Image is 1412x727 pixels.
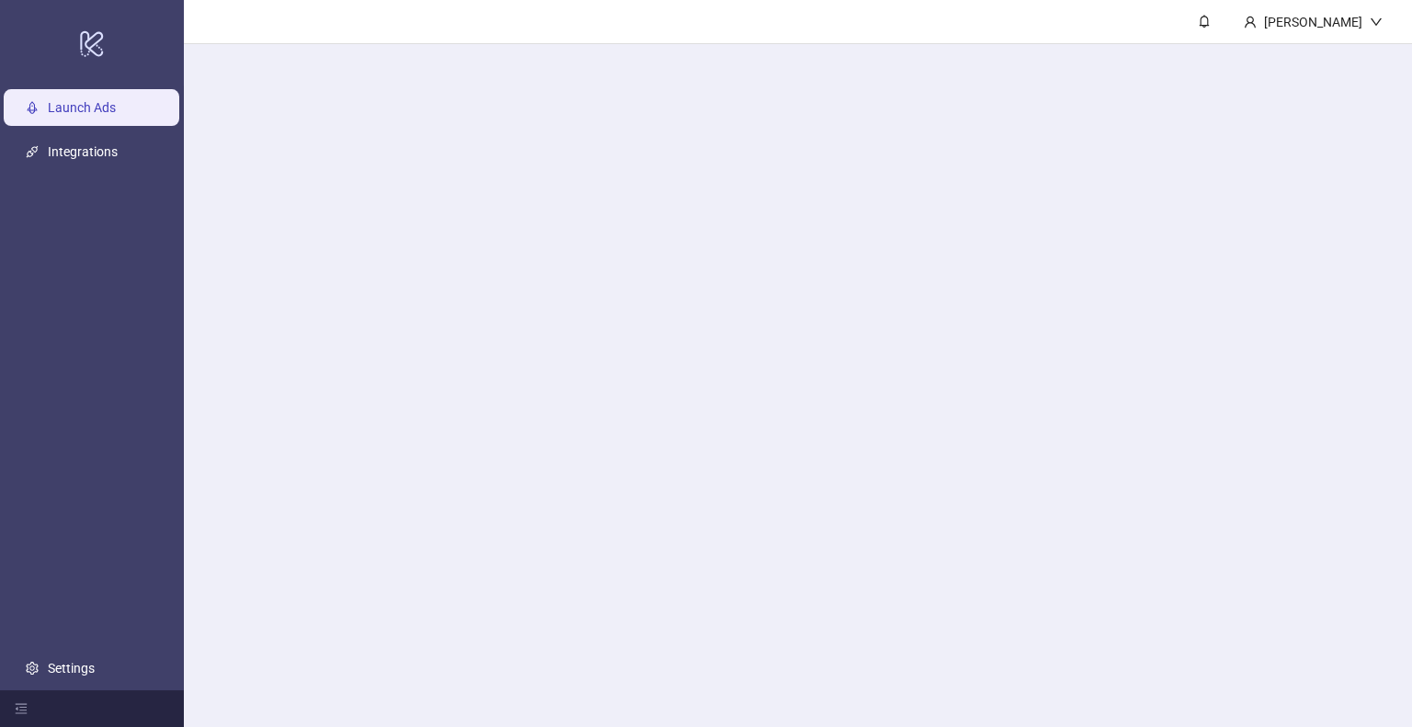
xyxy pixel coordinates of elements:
[15,702,28,715] span: menu-fold
[1257,12,1370,32] div: [PERSON_NAME]
[1370,16,1383,28] span: down
[48,661,95,676] a: Settings
[48,144,118,159] a: Integrations
[1198,15,1211,28] span: bell
[1244,16,1257,28] span: user
[48,100,116,115] a: Launch Ads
